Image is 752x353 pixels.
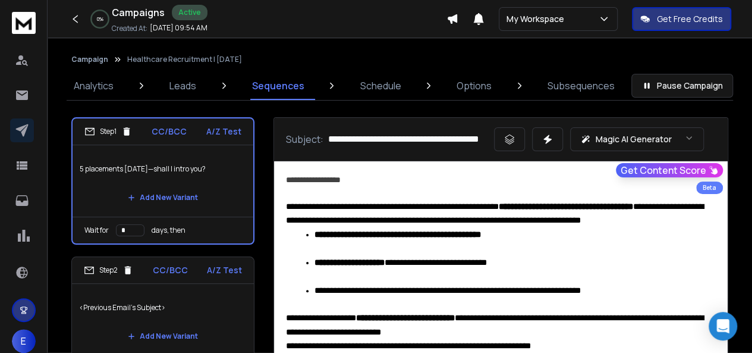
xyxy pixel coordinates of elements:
[12,12,36,34] img: logo
[152,126,187,138] p: CC/BCC
[74,79,114,93] p: Analytics
[152,226,185,235] p: days, then
[449,71,499,100] a: Options
[616,163,723,177] button: Get Content Score
[657,13,723,25] p: Get Free Credits
[570,127,704,151] button: Magic AI Generator
[67,71,121,100] a: Analytics
[207,264,242,276] p: A/Z Test
[632,7,731,31] button: Get Free Credits
[353,71,408,100] a: Schedule
[112,5,165,20] h1: Campaigns
[596,133,672,145] p: Magic AI Generator
[12,329,36,353] button: E
[153,264,188,276] p: CC/BCC
[709,312,737,340] div: Open Intercom Messenger
[150,23,207,33] p: [DATE] 09:54 AM
[169,79,196,93] p: Leads
[540,71,622,100] a: Subsequences
[118,186,207,210] button: Add New Variant
[127,55,242,64] p: Healthcare Recruitment | [DATE]
[118,324,207,348] button: Add New Variant
[71,55,108,64] button: Campaign
[506,13,569,25] p: My Workspace
[112,24,147,33] p: Created At:
[84,265,133,276] div: Step 2
[457,79,492,93] p: Options
[360,79,401,93] p: Schedule
[84,126,132,137] div: Step 1
[252,79,304,93] p: Sequences
[631,74,733,98] button: Pause Campaign
[548,79,615,93] p: Subsequences
[245,71,312,100] a: Sequences
[696,182,723,194] div: Beta
[71,117,254,245] li: Step1CC/BCCA/Z Test5 placements [DATE]—shall I intro you?Add New VariantWait fordays, then
[162,71,203,100] a: Leads
[79,291,247,324] p: <Previous Email's Subject>
[80,152,246,186] p: 5 placements [DATE]—shall I intro you?
[206,126,241,138] p: A/Z Test
[286,132,323,146] p: Subject:
[172,5,207,20] div: Active
[97,15,103,23] p: 0 %
[84,226,109,235] p: Wait for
